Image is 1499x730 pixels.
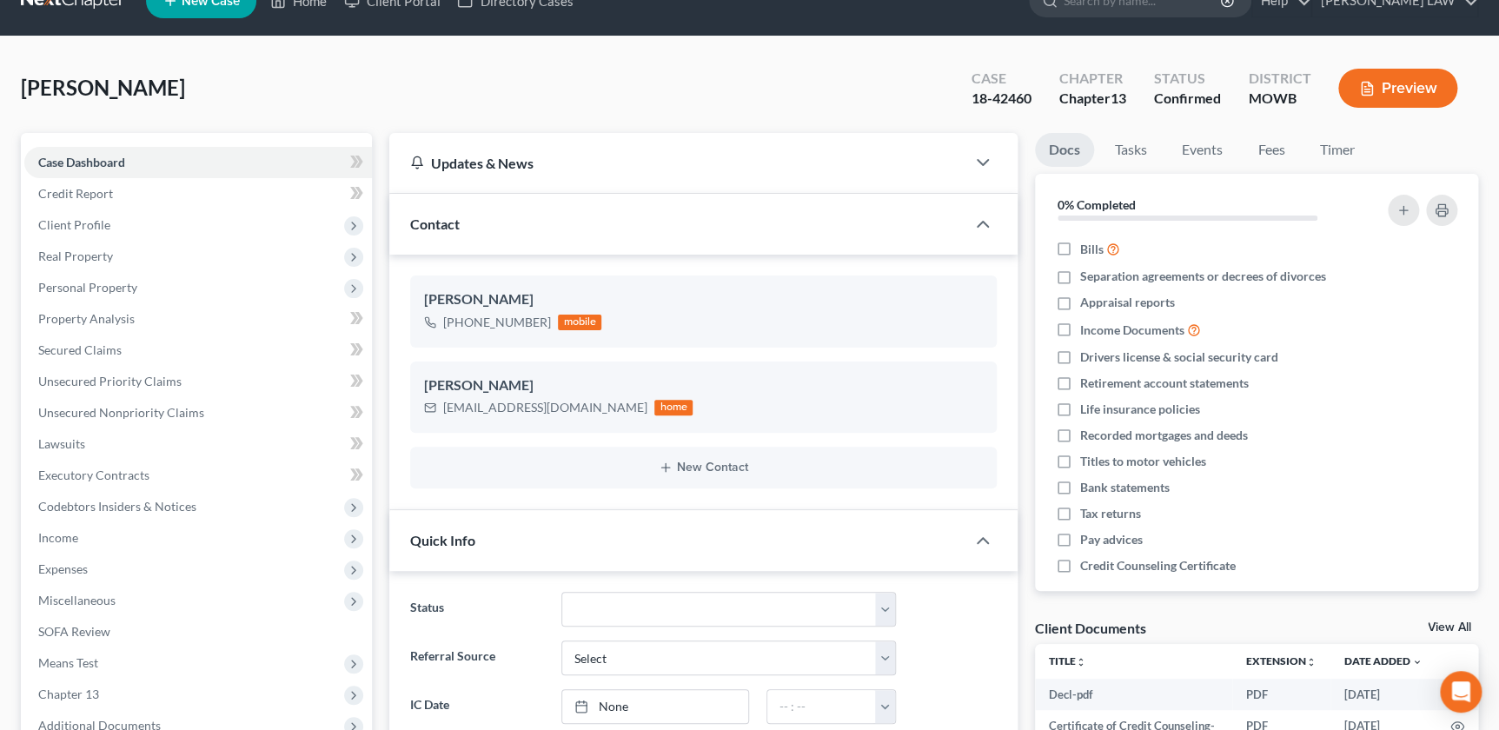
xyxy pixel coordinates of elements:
[1248,69,1310,89] div: District
[38,499,196,514] span: Codebtors Insiders & Notices
[38,249,113,263] span: Real Property
[1080,294,1175,311] span: Appraisal reports
[562,690,748,723] a: None
[24,397,372,428] a: Unsecured Nonpriority Claims
[21,75,185,100] span: [PERSON_NAME]
[24,460,372,491] a: Executory Contracts
[1080,322,1184,339] span: Income Documents
[24,303,372,335] a: Property Analysis
[1244,133,1299,167] a: Fees
[38,468,149,482] span: Executory Contracts
[38,436,85,451] span: Lawsuits
[38,530,78,545] span: Income
[38,687,99,701] span: Chapter 13
[1110,90,1125,106] span: 13
[1080,479,1170,496] span: Bank statements
[1080,531,1143,548] span: Pay advices
[24,335,372,366] a: Secured Claims
[1246,654,1317,667] a: Extensionunfold_more
[38,593,116,607] span: Miscellaneous
[410,154,944,172] div: Updates & News
[443,399,647,416] div: [EMAIL_ADDRESS][DOMAIN_NAME]
[401,592,553,627] label: Status
[410,532,475,548] span: Quick Info
[1248,89,1310,109] div: MOWB
[1344,654,1423,667] a: Date Added expand_more
[1080,268,1326,285] span: Separation agreements or decrees of divorces
[424,289,982,310] div: [PERSON_NAME]
[38,374,182,388] span: Unsecured Priority Claims
[1101,133,1161,167] a: Tasks
[38,155,125,169] span: Case Dashboard
[1080,375,1249,392] span: Retirement account statements
[24,147,372,178] a: Case Dashboard
[1338,69,1457,108] button: Preview
[410,216,460,232] span: Contact
[971,89,1031,109] div: 18-42460
[1168,133,1237,167] a: Events
[1080,241,1104,258] span: Bills
[1306,657,1317,667] i: unfold_more
[1035,133,1094,167] a: Docs
[38,217,110,232] span: Client Profile
[1330,679,1436,710] td: [DATE]
[1080,453,1206,470] span: Titles to motor vehicles
[558,315,601,330] div: mobile
[24,178,372,209] a: Credit Report
[38,655,98,670] span: Means Test
[1428,621,1471,634] a: View All
[424,461,982,474] button: New Contact
[38,405,204,420] span: Unsecured Nonpriority Claims
[38,624,110,639] span: SOFA Review
[1080,348,1278,366] span: Drivers license & social security card
[1076,657,1086,667] i: unfold_more
[1058,197,1136,212] strong: 0% Completed
[401,689,553,724] label: IC Date
[654,400,693,415] div: home
[38,311,135,326] span: Property Analysis
[38,280,137,295] span: Personal Property
[1232,679,1330,710] td: PDF
[1080,427,1248,444] span: Recorded mortgages and deeds
[1153,89,1220,109] div: Confirmed
[1440,671,1482,713] div: Open Intercom Messenger
[38,342,122,357] span: Secured Claims
[38,186,113,201] span: Credit Report
[1412,657,1423,667] i: expand_more
[24,616,372,647] a: SOFA Review
[1306,133,1369,167] a: Timer
[401,640,553,675] label: Referral Source
[24,366,372,397] a: Unsecured Priority Claims
[1080,401,1200,418] span: Life insurance policies
[1153,69,1220,89] div: Status
[1058,89,1125,109] div: Chapter
[1035,619,1146,637] div: Client Documents
[1080,557,1236,574] span: Credit Counseling Certificate
[1049,654,1086,667] a: Titleunfold_more
[1058,69,1125,89] div: Chapter
[971,69,1031,89] div: Case
[1080,505,1141,522] span: Tax returns
[424,375,982,396] div: [PERSON_NAME]
[24,428,372,460] a: Lawsuits
[767,690,876,723] input: -- : --
[443,314,551,331] div: [PHONE_NUMBER]
[1035,679,1232,710] td: Decl-pdf
[38,561,88,576] span: Expenses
